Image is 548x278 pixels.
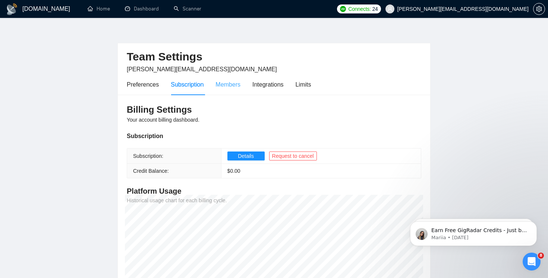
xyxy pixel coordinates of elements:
[523,253,541,271] iframe: Intercom live chat
[227,152,265,160] button: Details
[133,153,163,159] span: Subscription:
[387,6,393,12] span: user
[6,3,18,15] img: logo
[127,186,421,196] h4: Platform Usage
[171,80,204,89] div: Subscription
[348,5,371,13] span: Connects:
[372,5,378,13] span: 24
[252,80,284,89] div: Integrations
[538,253,544,259] span: 8
[127,104,421,116] h3: Billing Settings
[533,3,545,15] button: setting
[125,6,159,12] a: dashboardDashboard
[215,80,240,89] div: Members
[127,131,421,141] div: Subscription
[533,6,545,12] a: setting
[174,6,201,12] a: searchScanner
[88,6,110,12] a: homeHome
[238,152,254,160] span: Details
[340,6,346,12] img: upwork-logo.png
[533,6,545,12] span: setting
[296,80,311,89] div: Limits
[133,168,169,174] span: Credit Balance:
[227,168,240,174] span: $ 0.00
[399,206,548,258] iframe: Intercom notifications message
[127,80,159,89] div: Preferences
[127,66,277,72] span: [PERSON_NAME][EMAIL_ADDRESS][DOMAIN_NAME]
[272,152,314,160] span: Request to cancel
[127,117,199,123] span: Your account billing dashboard.
[269,152,317,160] button: Request to cancel
[127,49,421,65] h2: Team Settings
